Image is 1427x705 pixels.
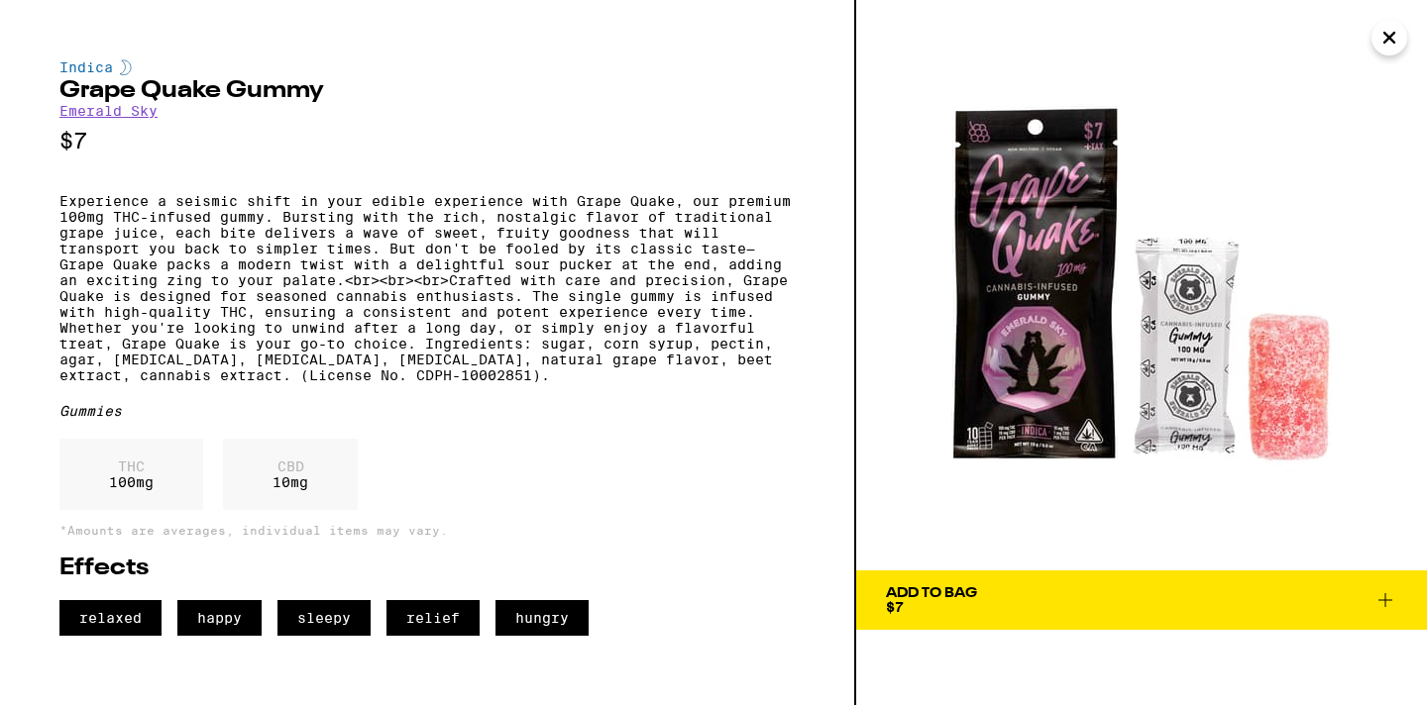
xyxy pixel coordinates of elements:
h2: Grape Quake Gummy [59,79,795,103]
p: $7 [59,129,795,153]
span: relaxed [59,600,162,636]
span: relief [386,600,480,636]
div: Gummies [59,403,795,419]
span: hungry [495,600,589,636]
h2: Effects [59,556,795,580]
button: Add To Bag$7 [856,570,1427,630]
button: Close [1372,20,1407,55]
span: Hi. Need any help? [12,14,143,30]
span: sleepy [277,600,371,636]
div: 100 mg [59,439,203,510]
span: $7 [886,599,904,615]
p: CBD [273,458,308,474]
a: Emerald Sky [59,103,158,119]
div: Indica [59,59,795,75]
div: 10 mg [223,439,358,510]
p: *Amounts are averages, individual items may vary. [59,524,795,537]
div: Add To Bag [886,586,977,600]
img: indicaColor.svg [120,59,132,75]
span: happy [177,600,262,636]
p: THC [109,458,154,474]
p: Experience a seismic shift in your edible experience with Grape Quake, our premium 100mg THC-infu... [59,193,795,383]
